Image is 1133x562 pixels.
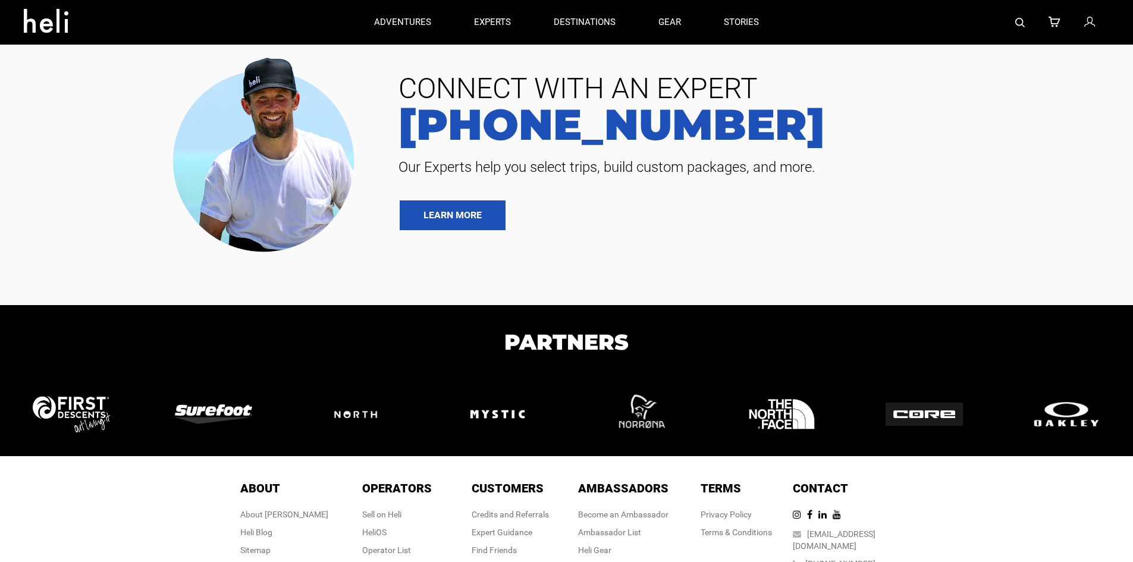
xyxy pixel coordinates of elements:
[472,481,544,495] span: Customers
[578,481,668,495] span: Ambassadors
[554,16,616,29] p: destinations
[240,528,272,537] a: Heli Blog
[164,48,372,258] img: contact our team
[240,544,328,556] div: Sitemap
[701,528,772,537] a: Terms & Conditions
[578,545,611,555] a: Heli Gear
[33,396,110,432] img: logo
[578,510,668,519] a: Become an Ambassador
[400,200,506,230] a: LEARN MORE
[701,481,741,495] span: Terms
[390,158,1115,177] span: Our Experts help you select trips, build custom packages, and more.
[472,544,549,556] div: Find Friends
[472,510,549,519] a: Credits and Referrals
[175,404,252,423] img: logo
[460,377,535,451] img: logo
[1028,399,1105,429] img: logo
[745,377,819,451] img: logo
[886,403,963,426] img: logo
[474,16,511,29] p: experts
[602,377,677,451] img: logo
[793,481,848,495] span: Contact
[701,510,752,519] a: Privacy Policy
[362,544,432,556] div: Operator List
[362,508,432,520] div: Sell on Heli
[390,74,1115,103] span: CONNECT WITH AN EXPERT
[240,481,280,495] span: About
[578,526,668,538] div: Ambassador List
[793,529,875,551] a: [EMAIL_ADDRESS][DOMAIN_NAME]
[390,103,1115,146] a: [PHONE_NUMBER]
[362,528,387,537] a: HeliOS
[374,16,431,29] p: adventures
[1015,18,1025,27] img: search-bar-icon.svg
[362,481,432,495] span: Operators
[317,394,394,435] img: logo
[240,508,328,520] div: About [PERSON_NAME]
[472,528,532,537] a: Expert Guidance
